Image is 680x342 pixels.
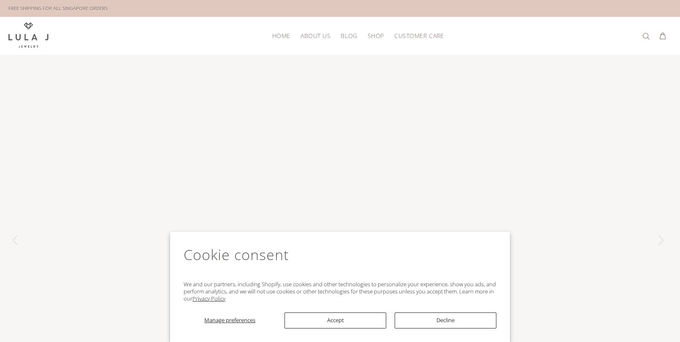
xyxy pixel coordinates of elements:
[192,295,225,302] a: Privacy Policy
[389,29,444,42] a: CUSTOMER CARE
[295,29,336,42] a: ABOUT US
[336,29,362,42] a: BLOG
[184,312,276,328] button: Manage preferences
[272,33,290,39] span: HOME
[284,312,386,328] button: Accept
[341,33,357,39] span: BLOG
[8,4,108,13] div: FREE SHIPPING FOR ALL SINGAPORE ORDERS
[301,33,331,39] span: ABOUT US
[368,33,384,39] span: SHOP
[267,29,295,42] a: HOME
[395,312,496,328] button: Decline
[184,245,497,274] h2: Cookie consent
[204,316,255,324] span: Manage preferences
[394,33,444,39] span: CUSTOMER CARE
[363,29,389,42] a: SHOP
[184,281,497,302] p: We and our partners, including Shopify, use cookies and other technologies to personalize your ex...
